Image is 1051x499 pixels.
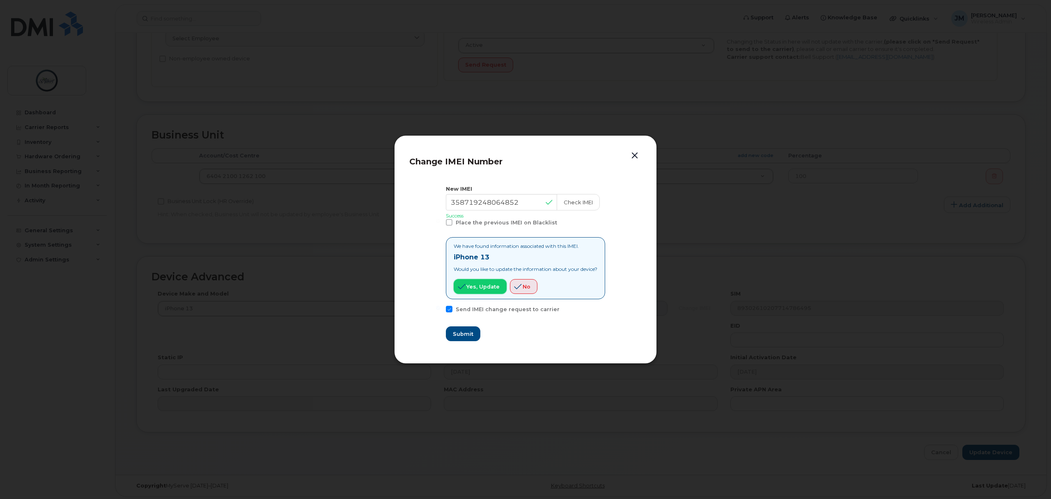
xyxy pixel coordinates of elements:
p: Would you like to update the information about your device? [454,266,597,273]
input: Send IMEI change request to carrier [436,306,440,310]
span: Place the previous IMEI on Blacklist [456,219,557,226]
button: Submit [446,326,480,341]
span: Yes, update [466,283,500,291]
span: Change IMEI Number [409,157,503,166]
button: Check IMEI [557,194,600,210]
span: No [523,283,530,291]
button: No [510,279,537,294]
strong: iPhone 13 [454,253,489,261]
span: Send IMEI change request to carrier [456,306,560,312]
button: Yes, update [454,279,507,294]
div: New IMEI [446,185,605,193]
p: Success [446,212,605,219]
p: We have found information associated with this IMEI. [454,243,597,249]
input: Place the previous IMEI on Blacklist [436,219,440,223]
span: Submit [453,330,473,338]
